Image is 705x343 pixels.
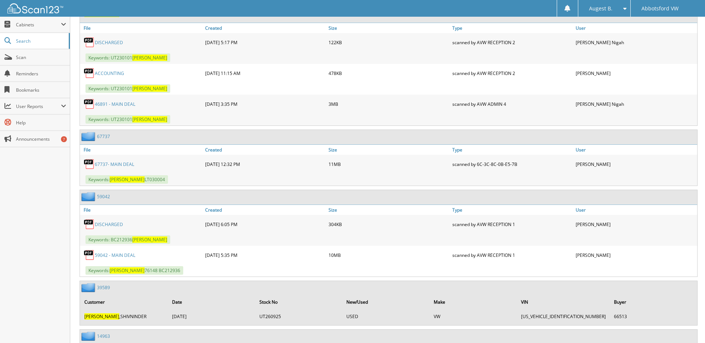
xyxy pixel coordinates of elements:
[84,249,95,261] img: PDF.png
[16,71,66,77] span: Reminders
[327,205,450,215] a: Size
[84,37,95,48] img: PDF.png
[16,136,66,142] span: Announcements
[574,66,697,81] div: [PERSON_NAME]
[110,176,145,183] span: [PERSON_NAME]
[81,294,168,310] th: Customer
[517,310,609,323] td: [US_VEHICLE_IDENTIFICATION_NUMBER]
[574,97,697,111] div: [PERSON_NAME] Nigah
[132,55,167,61] span: [PERSON_NAME]
[668,307,705,343] iframe: Chat Widget
[7,3,63,13] img: scan123-logo-white.svg
[97,333,110,339] a: 14963
[85,115,170,124] span: Keywords: UT230101
[203,66,327,81] div: [DATE] 11:15 AM
[327,217,450,232] div: 304KB
[16,22,61,28] span: Cabinets
[132,85,167,92] span: [PERSON_NAME]
[16,120,66,126] span: Help
[132,116,167,122] span: [PERSON_NAME]
[81,192,97,201] img: folder2.png
[450,35,574,50] div: scanned by AVW RECEPTION 2
[343,294,429,310] th: New/Used
[450,23,574,33] a: Type
[574,157,697,171] div: [PERSON_NAME]
[85,266,183,275] span: Keywords: 76148 BC212936
[327,23,450,33] a: Size
[203,35,327,50] div: [DATE] 5:17 PM
[97,284,110,291] a: 39589
[95,252,135,258] a: 59042 - MAIN DEAL
[84,98,95,110] img: PDF.png
[85,175,168,184] span: Keywords: LT030004
[589,6,612,11] span: Augest B.
[81,132,97,141] img: folder2.png
[327,157,450,171] div: 11MB
[430,294,516,310] th: Make
[203,248,327,262] div: [DATE] 5:35 PM
[450,217,574,232] div: scanned by AVW RECEPTION 1
[327,35,450,50] div: 122KB
[203,23,327,33] a: Created
[203,157,327,171] div: [DATE] 12:32 PM
[450,248,574,262] div: scanned by AVW RECEPTION 1
[95,101,135,107] a: 46891 - MAIN DEAL
[203,145,327,155] a: Created
[16,87,66,93] span: Bookmarks
[95,70,124,76] a: ACCOUNTING
[203,205,327,215] a: Created
[16,54,66,61] span: Scan
[81,310,168,323] td: ,SHIVNINDER
[110,267,145,274] span: [PERSON_NAME]
[574,23,697,33] a: User
[80,205,203,215] a: File
[85,84,170,93] span: Keywords: UT230101
[574,248,697,262] div: [PERSON_NAME]
[203,217,327,232] div: [DATE] 6:05 PM
[61,136,67,142] div: 7
[517,294,609,310] th: VIN
[574,217,697,232] div: [PERSON_NAME]
[84,313,119,320] span: [PERSON_NAME]
[16,38,65,44] span: Search
[95,39,123,46] a: DISCHARGED
[327,145,450,155] a: Size
[641,6,679,11] span: Abbotsford VW
[132,236,167,243] span: [PERSON_NAME]
[85,53,170,62] span: Keywords: UT230101
[81,283,97,292] img: folder2.png
[450,157,574,171] div: scanned by 6C-3C-8C-0B-E5-7B
[574,205,697,215] a: User
[80,145,203,155] a: File
[95,161,134,167] a: 67737- MAIN DEAL
[97,193,110,200] a: 59042
[80,23,203,33] a: File
[84,159,95,170] img: PDF.png
[84,68,95,79] img: PDF.png
[327,248,450,262] div: 10MB
[95,221,123,228] a: DISCHARGED
[450,145,574,155] a: Type
[256,294,342,310] th: Stock No
[574,145,697,155] a: User
[203,97,327,111] div: [DATE] 3:35 PM
[430,310,516,323] td: VW
[610,294,696,310] th: Buyer
[168,294,255,310] th: Date
[168,310,255,323] td: [DATE]
[97,133,110,140] a: 67737
[256,310,342,323] td: UT260925
[85,235,170,244] span: Keywords: BC212936
[574,35,697,50] div: [PERSON_NAME] Nigah
[343,310,429,323] td: USED
[610,310,696,323] td: 66513
[450,97,574,111] div: scanned by AVW ADMIN 4
[450,205,574,215] a: Type
[450,66,574,81] div: scanned by AVW RECEPTION 2
[84,219,95,230] img: PDF.png
[327,97,450,111] div: 3MB
[16,103,61,110] span: User Reports
[327,66,450,81] div: 478KB
[81,331,97,341] img: folder2.png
